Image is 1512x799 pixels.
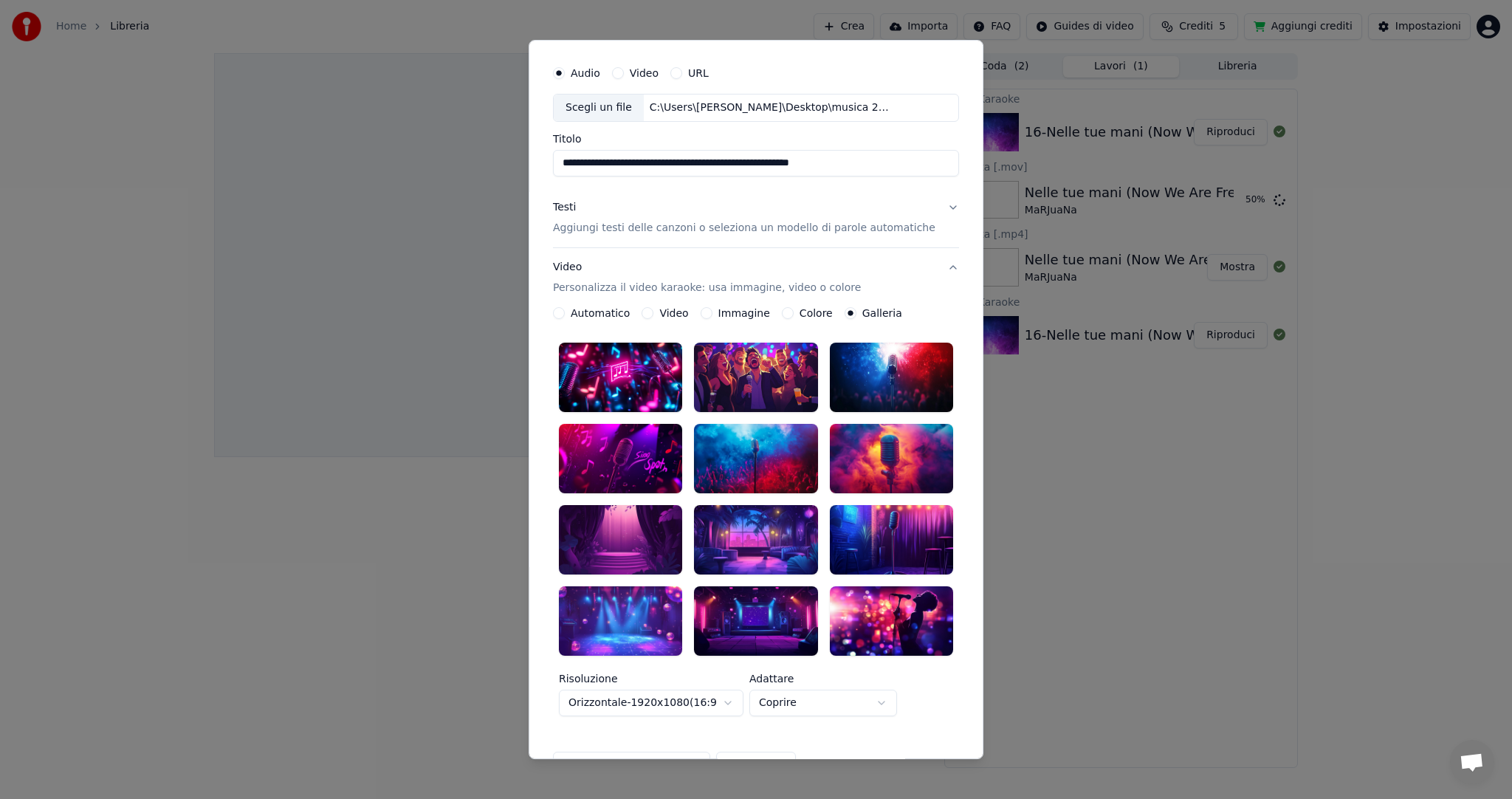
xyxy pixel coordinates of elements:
[553,307,959,790] div: VideoPersonalizza il video karaoke: usa immagine, video o colore
[553,248,959,307] button: VideoPersonalizza il video karaoke: usa immagine, video o colore
[644,100,895,115] div: C:\Users\[PERSON_NAME]\Desktop\musica 2021\16-Nelle tue mani (Now We Are Free) (From Gladiator)-M...
[718,308,770,318] label: Immagine
[553,281,861,295] p: Personalizza il video karaoke: usa immagine, video o colore
[716,752,796,778] button: Reimposta
[554,95,644,121] div: Scegli un file
[862,308,902,318] label: Galleria
[571,68,600,78] label: Audio
[553,221,935,236] p: Aggiungi testi delle canzoni o seleziona un modello di parole automatiche
[553,134,959,144] label: Titolo
[553,200,576,215] div: Testi
[559,673,743,684] label: Risoluzione
[630,68,659,78] label: Video
[800,308,833,318] label: Colore
[553,188,959,247] button: TestiAggiungi testi delle canzoni o seleziona un modello di parole automatiche
[688,68,709,78] label: URL
[553,752,710,778] button: Imposta come Predefinito
[553,260,861,295] div: Video
[659,308,688,318] label: Video
[571,308,630,318] label: Automatico
[749,673,897,684] label: Adattare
